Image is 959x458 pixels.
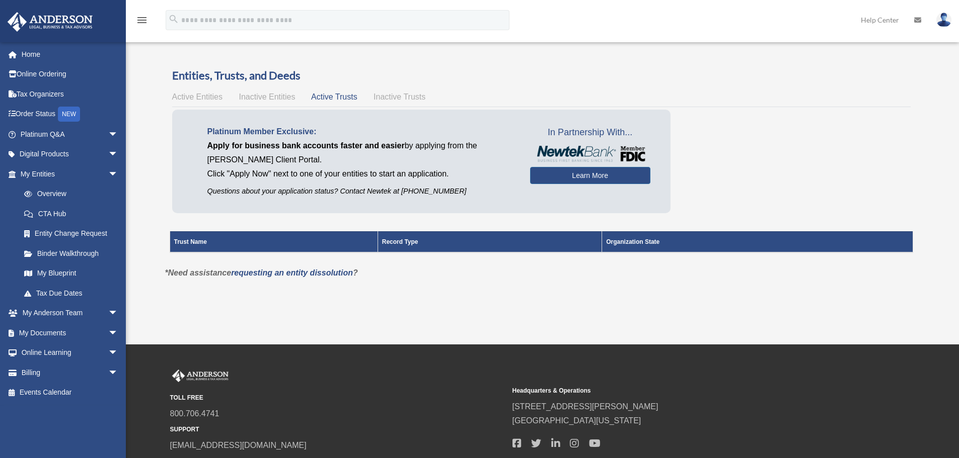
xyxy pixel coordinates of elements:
[535,146,645,162] img: NewtekBankLogoSM.png
[7,144,133,164] a: Digital Productsarrow_drop_down
[7,323,133,343] a: My Documentsarrow_drop_down
[108,164,128,185] span: arrow_drop_down
[7,383,133,403] a: Events Calendar
[108,343,128,363] span: arrow_drop_down
[311,93,357,101] span: Active Trusts
[172,68,911,83] h3: Entities, Trusts, and Deeds
[170,409,219,418] a: 800.706.4741
[14,263,128,284] a: My Blueprint
[231,268,353,277] a: requesting an entity dissolution
[108,303,128,324] span: arrow_drop_down
[58,107,80,122] div: NEW
[530,125,650,141] span: In Partnership With...
[7,104,133,125] a: Order StatusNEW
[108,144,128,165] span: arrow_drop_down
[530,167,650,184] a: Learn More
[207,185,515,198] p: Questions about your application status? Contact Newtek at [PHONE_NUMBER]
[170,393,505,403] small: TOLL FREE
[136,14,148,26] i: menu
[165,268,358,277] em: *Need assistance ?
[207,125,515,139] p: Platinum Member Exclusive:
[170,424,505,435] small: SUPPORT
[378,231,602,252] th: Record Type
[207,167,515,181] p: Click "Apply Now" next to one of your entities to start an application.
[14,184,123,204] a: Overview
[168,14,179,25] i: search
[170,441,307,449] a: [EMAIL_ADDRESS][DOMAIN_NAME]
[602,231,913,252] th: Organization State
[108,323,128,343] span: arrow_drop_down
[170,231,378,252] th: Trust Name
[108,124,128,145] span: arrow_drop_down
[7,164,128,184] a: My Entitiesarrow_drop_down
[7,303,133,323] a: My Anderson Teamarrow_drop_down
[207,139,515,167] p: by applying from the [PERSON_NAME] Client Portal.
[14,243,128,263] a: Binder Walkthrough
[14,204,128,224] a: CTA Hub
[512,402,658,411] a: [STREET_ADDRESS][PERSON_NAME]
[936,13,951,27] img: User Pic
[7,44,133,64] a: Home
[374,93,425,101] span: Inactive Trusts
[7,64,133,84] a: Online Ordering
[207,141,405,150] span: Apply for business bank accounts faster and easier
[136,18,148,26] a: menu
[512,416,641,425] a: [GEOGRAPHIC_DATA][US_STATE]
[7,343,133,363] a: Online Learningarrow_drop_down
[512,386,848,396] small: Headquarters & Operations
[7,362,133,383] a: Billingarrow_drop_down
[172,93,223,101] span: Active Entities
[7,84,133,104] a: Tax Organizers
[170,370,231,383] img: Anderson Advisors Platinum Portal
[108,362,128,383] span: arrow_drop_down
[7,124,133,144] a: Platinum Q&Aarrow_drop_down
[5,12,96,32] img: Anderson Advisors Platinum Portal
[14,224,128,244] a: Entity Change Request
[14,283,128,303] a: Tax Due Dates
[239,93,295,101] span: Inactive Entities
